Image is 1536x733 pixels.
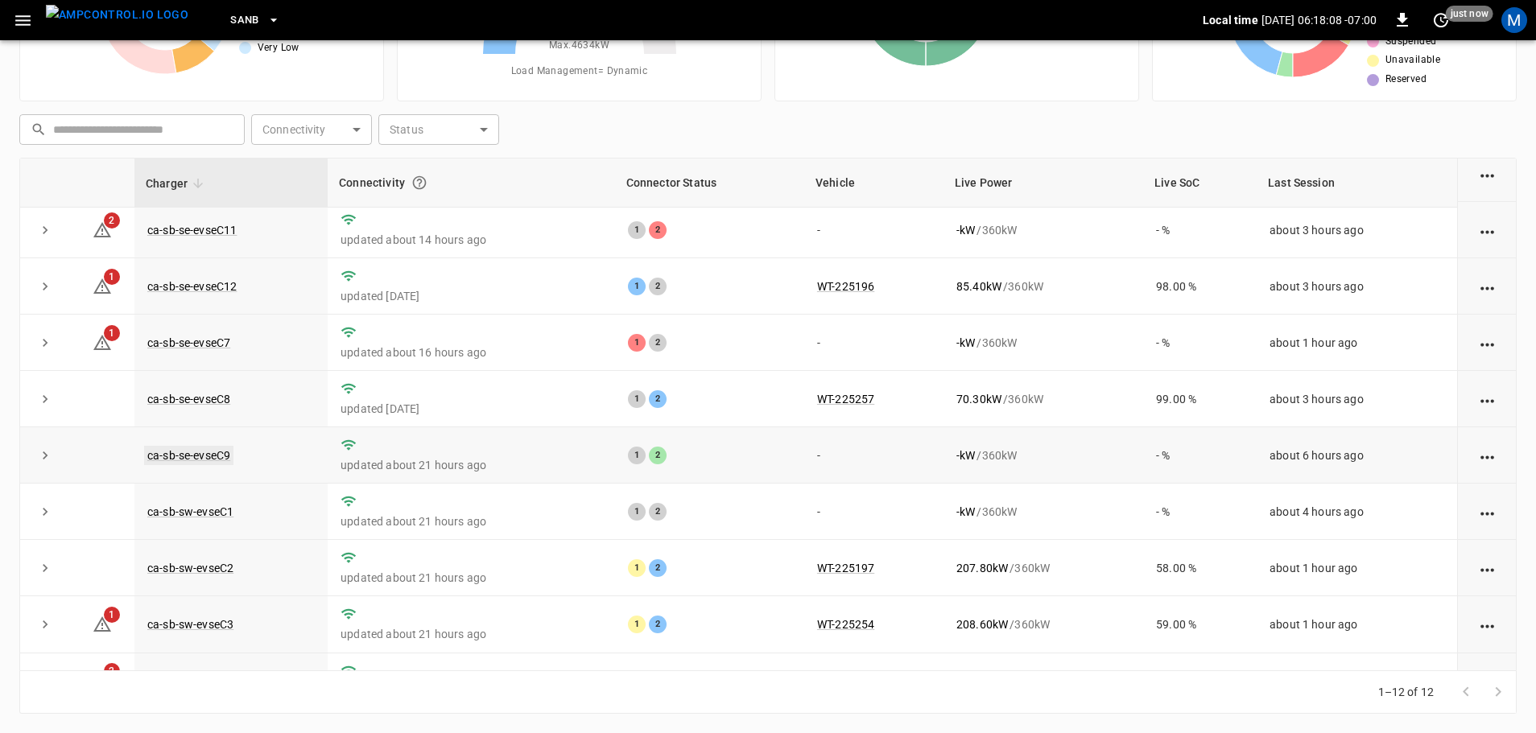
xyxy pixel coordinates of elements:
[33,443,57,467] button: expand row
[1257,315,1457,371] td: about 1 hour ago
[1477,616,1497,632] div: action cell options
[628,221,646,239] div: 1
[1477,447,1497,463] div: action cell options
[943,159,1143,208] th: Live Power
[1477,278,1497,294] div: action cell options
[956,560,1130,576] div: / 360 kW
[1257,540,1457,596] td: about 1 hour ago
[33,218,57,242] button: expand row
[956,335,1130,351] div: / 360 kW
[339,168,604,197] div: Connectivity
[956,504,975,520] p: - kW
[956,447,1130,463] div: / 360 kW
[258,40,299,56] span: Very Low
[1257,159,1457,208] th: Last Session
[817,393,874,406] a: WT-225257
[104,607,120,623] span: 1
[804,653,943,710] td: -
[147,618,233,631] a: ca-sb-sw-evseC3
[817,280,874,293] a: WT-225196
[649,559,667,577] div: 2
[341,513,602,529] p: updated about 21 hours ago
[817,562,874,574] a: WT-225197
[1143,484,1257,540] td: - %
[956,616,1008,632] p: 208.60 kW
[956,616,1130,632] div: / 360 kW
[1257,202,1457,258] td: about 3 hours ago
[649,278,667,295] div: 2
[628,447,646,464] div: 1
[817,618,874,631] a: WT-225254
[341,626,602,642] p: updated about 21 hours ago
[33,274,57,299] button: expand row
[956,222,975,238] p: - kW
[93,336,112,348] a: 1
[1143,540,1257,596] td: 58.00 %
[1501,7,1527,33] div: profile-icon
[511,64,648,80] span: Load Management = Dynamic
[615,159,804,208] th: Connector Status
[1257,371,1457,427] td: about 3 hours ago
[628,334,646,352] div: 1
[1143,653,1257,710] td: - %
[628,503,646,521] div: 1
[1385,72,1427,88] span: Reserved
[549,38,609,54] span: Max. 4634 kW
[804,159,943,208] th: Vehicle
[1143,371,1257,427] td: 99.00 %
[1143,159,1257,208] th: Live SoC
[147,393,230,406] a: ca-sb-se-evseC8
[628,390,646,408] div: 1
[1477,504,1497,520] div: action cell options
[956,278,1001,294] p: 85.40 kW
[33,387,57,411] button: expand row
[1257,653,1457,710] td: about 3 hours ago
[1143,596,1257,653] td: 59.00 %
[104,269,120,285] span: 1
[628,278,646,295] div: 1
[1477,166,1497,182] div: action cell options
[1378,684,1435,700] p: 1–12 of 12
[341,232,602,248] p: updated about 14 hours ago
[104,663,120,679] span: 2
[1203,12,1258,28] p: Local time
[956,447,975,463] p: - kW
[804,315,943,371] td: -
[341,570,602,586] p: updated about 21 hours ago
[1446,6,1493,22] span: just now
[144,446,233,465] a: ca-sb-se-evseC9
[33,669,57,693] button: expand row
[956,222,1130,238] div: / 360 kW
[804,484,943,540] td: -
[104,325,120,341] span: 1
[649,221,667,239] div: 2
[956,335,975,351] p: - kW
[628,559,646,577] div: 1
[93,279,112,292] a: 1
[1143,258,1257,315] td: 98.00 %
[1257,427,1457,484] td: about 6 hours ago
[1257,484,1457,540] td: about 4 hours ago
[46,5,188,25] img: ampcontrol.io logo
[1428,7,1454,33] button: set refresh interval
[93,222,112,235] a: 2
[1257,596,1457,653] td: about 1 hour ago
[956,391,1001,407] p: 70.30 kW
[33,500,57,524] button: expand row
[804,202,943,258] td: -
[1385,52,1440,68] span: Unavailable
[1257,258,1457,315] td: about 3 hours ago
[649,334,667,352] div: 2
[1261,12,1377,28] p: [DATE] 06:18:08 -07:00
[1477,335,1497,351] div: action cell options
[104,212,120,229] span: 2
[147,505,233,518] a: ca-sb-sw-evseC1
[1477,560,1497,576] div: action cell options
[147,336,230,349] a: ca-sb-se-evseC7
[649,447,667,464] div: 2
[956,560,1008,576] p: 207.80 kW
[341,401,602,417] p: updated [DATE]
[1143,427,1257,484] td: - %
[649,503,667,521] div: 2
[147,562,233,574] a: ca-sb-sw-evseC2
